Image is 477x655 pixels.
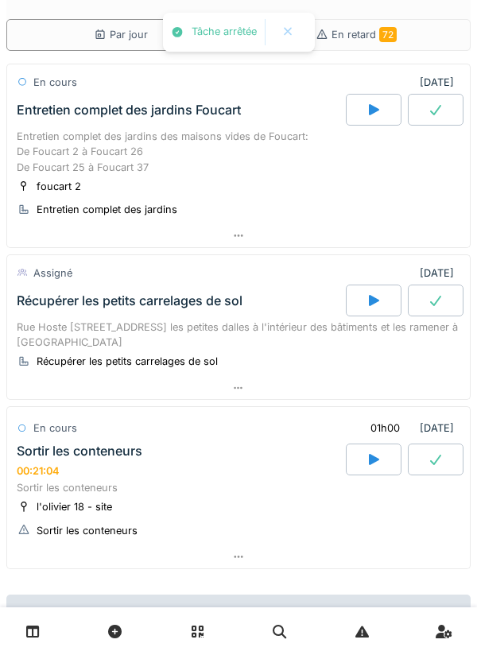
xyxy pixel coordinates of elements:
div: Entretien complet des jardins Foucart [17,103,241,118]
div: Tâche arrêtée [192,25,257,39]
div: Entretien complet des jardins des maisons vides de Foucart: De Foucart 2 à Foucart 26 De Foucart ... [17,129,460,175]
div: Plus d'autres tâches à afficher [6,595,471,629]
div: Rue Hoste [STREET_ADDRESS] les petites dalles à l'intérieur des bâtiments et les ramener à [GEOGR... [17,320,460,350]
div: [DATE] [420,265,460,281]
div: Récupérer les petits carrelages de sol [17,293,242,308]
span: En retard [332,29,397,41]
div: [DATE] [357,413,460,443]
div: Par jour [94,27,148,42]
div: Sortir les conteneurs [17,480,460,495]
div: Récupérer les petits carrelages de sol [37,354,218,369]
div: foucart 2 [37,179,81,194]
div: [DATE] [420,75,460,90]
div: Sortir les conteneurs [37,523,138,538]
div: 00:21:04 [17,465,60,477]
div: Sortir les conteneurs [17,444,142,459]
div: Assigné [33,265,72,281]
div: En cours [33,75,77,90]
div: Entretien complet des jardins [37,202,177,217]
span: 72 [379,27,397,42]
div: l'olivier 18 - site [37,499,112,514]
div: 01h00 [370,421,400,436]
div: En cours [33,421,77,436]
